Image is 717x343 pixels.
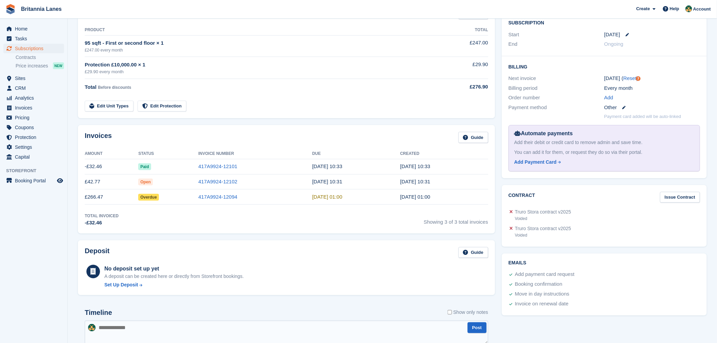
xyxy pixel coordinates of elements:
[98,85,131,90] span: Before discounts
[514,159,692,166] a: Add Payment Card
[3,113,64,122] a: menu
[15,142,56,152] span: Settings
[5,4,16,14] img: stora-icon-8386f47178a22dfd0bd8f6a31ec36ba5ce8667c1dd55bd0f319d3a0aa187defe.svg
[515,232,571,238] div: Voided
[15,133,56,142] span: Protection
[104,281,138,288] div: Set Up Deposit
[85,84,97,90] span: Total
[85,148,138,159] th: Amount
[3,176,64,185] a: menu
[515,300,569,308] div: Invoice on renewal date
[693,6,711,13] span: Account
[623,75,637,81] a: Reset
[104,281,244,288] a: Set Up Deposit
[604,31,620,39] time: 2025-10-02 00:00:00 UTC
[509,40,605,48] div: End
[15,83,56,93] span: CRM
[85,309,112,317] h2: Timeline
[3,103,64,113] a: menu
[18,3,64,15] a: Britannia Lanes
[426,83,488,91] div: £276.90
[509,31,605,39] div: Start
[15,176,56,185] span: Booking Portal
[515,225,571,232] div: Truro Stora contract v2025
[104,273,244,280] p: A deposit can be created here or directly from Storefront bookings.
[85,132,112,143] h2: Invoices
[85,219,119,227] div: -£32.46
[3,93,64,103] a: menu
[198,194,237,200] a: 417A9924-12094
[604,104,700,112] div: Other
[3,123,64,132] a: menu
[635,76,641,82] div: Tooltip anchor
[198,179,237,184] a: 417A9924-12102
[15,103,56,113] span: Invoices
[458,247,488,258] a: Guide
[56,177,64,185] a: Preview store
[85,247,109,258] h2: Deposit
[448,309,452,316] input: Show only notes
[16,54,64,61] a: Contracts
[458,132,488,143] a: Guide
[16,62,64,69] a: Price increases NEW
[15,24,56,34] span: Home
[636,5,650,12] span: Create
[515,290,570,298] div: Move in day instructions
[85,213,119,219] div: Total Invoiced
[85,159,138,174] td: -£32.46
[515,280,562,288] div: Booking confirmation
[448,309,488,316] label: Show only notes
[312,148,400,159] th: Due
[138,194,159,201] span: Overdue
[3,83,64,93] a: menu
[53,62,64,69] div: NEW
[138,148,198,159] th: Status
[16,63,48,69] span: Price increases
[468,322,487,334] button: Post
[138,101,186,112] a: Edit Protection
[3,74,64,83] a: menu
[198,148,312,159] th: Invoice Number
[3,34,64,43] a: menu
[3,24,64,34] a: menu
[85,68,426,75] div: £29.90 every month
[660,192,700,203] a: Issue Contract
[15,93,56,103] span: Analytics
[426,57,488,79] td: £29.90
[312,194,342,200] time: 2025-10-03 00:00:00 UTC
[3,142,64,152] a: menu
[85,174,138,189] td: £42.77
[3,133,64,142] a: menu
[15,34,56,43] span: Tasks
[400,163,430,169] time: 2025-10-02 09:33:59 UTC
[85,47,426,53] div: £247.00 every month
[514,129,694,138] div: Automate payments
[88,324,96,331] img: Nathan Kellow
[670,5,679,12] span: Help
[85,101,134,112] a: Edit Unit Types
[85,61,426,69] div: Protection £10,000.00 × 1
[509,63,700,70] h2: Billing
[509,94,605,102] div: Order number
[604,94,613,102] a: Add
[426,25,488,36] th: Total
[604,41,623,47] span: Ongoing
[15,74,56,83] span: Sites
[685,5,692,12] img: Nathan Kellow
[312,163,342,169] time: 2025-10-03 09:33:59 UTC
[514,139,694,146] div: Add their debit or credit card to remove admin and save time.
[15,44,56,53] span: Subscriptions
[515,270,575,279] div: Add payment card request
[509,84,605,92] div: Billing period
[509,104,605,112] div: Payment method
[514,149,694,156] div: You can add it for them, or request they do so via their portal.
[509,192,535,203] h2: Contract
[604,113,681,120] p: Payment card added will be auto-linked
[509,19,700,26] h2: Subscription
[604,75,700,82] div: [DATE] ( )
[509,75,605,82] div: Next invoice
[514,159,557,166] div: Add Payment Card
[400,194,430,200] time: 2025-10-02 00:00:36 UTC
[400,148,488,159] th: Created
[3,44,64,53] a: menu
